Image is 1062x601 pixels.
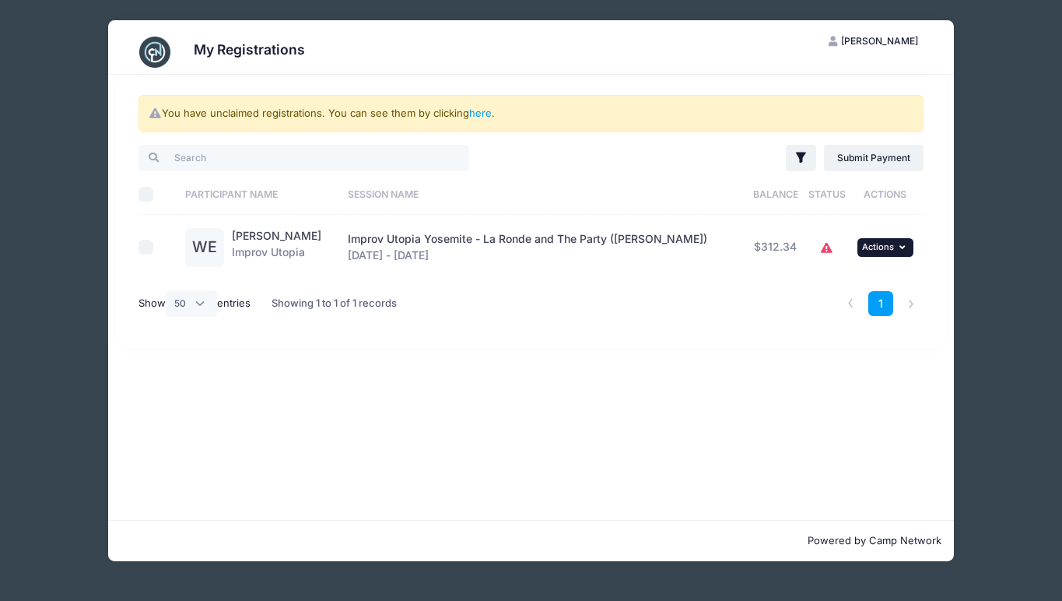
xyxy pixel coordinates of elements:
[341,174,745,215] th: Session Name: activate to sort column ascending
[745,174,807,215] th: Balance: activate to sort column ascending
[841,35,918,47] span: [PERSON_NAME]
[138,174,177,215] th: Select All
[824,145,924,171] a: Submit Payment
[232,229,321,242] a: [PERSON_NAME]
[348,231,736,264] div: [DATE] - [DATE]
[807,174,847,215] th: Status: activate to sort column ascending
[862,241,894,252] span: Actions
[232,228,321,267] div: Improv Utopia
[847,174,924,215] th: Actions: activate to sort column ascending
[815,28,931,54] button: [PERSON_NAME]
[185,228,224,267] div: WE
[138,145,469,171] input: Search
[166,290,217,317] select: Showentries
[272,286,397,322] div: Showing 1 to 1 of 1 records
[745,215,807,279] td: $312.34
[138,95,924,132] div: You have unclaimed registrations. You can see them by clicking .
[868,291,894,317] a: 1
[177,174,340,215] th: Participant Name: activate to sort column ascending
[121,533,941,549] p: Powered by Camp Network
[348,232,707,245] span: Improv Utopia Yosemite - La Ronde and The Party ([PERSON_NAME])
[194,41,305,58] h3: My Registrations
[857,238,913,257] button: Actions
[185,241,224,255] a: WE
[139,37,170,68] img: CampNetwork
[469,107,492,119] a: here
[138,290,251,317] label: Show entries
